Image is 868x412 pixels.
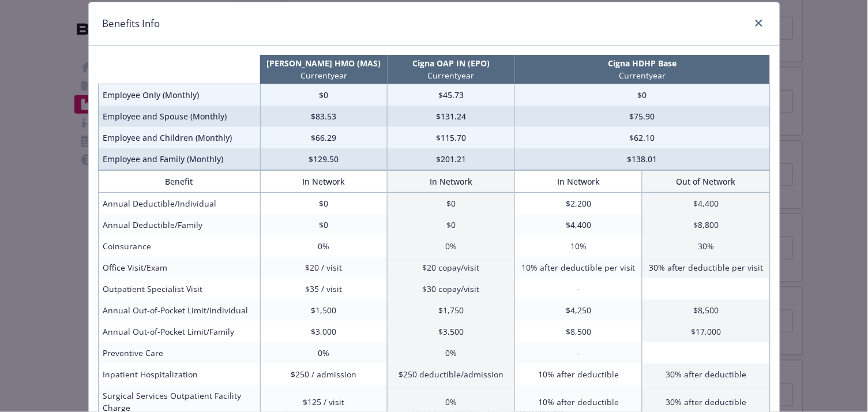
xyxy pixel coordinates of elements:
td: Employee and Family (Monthly) [98,148,260,170]
p: Current year [262,69,385,81]
td: $0 [388,214,515,235]
td: 30% [642,235,770,257]
td: $0 [260,214,388,235]
h1: Benefits Info [103,16,160,31]
td: 0% [388,235,515,257]
td: $8,500 [515,321,642,342]
td: Employee Only (Monthly) [98,84,260,106]
p: [PERSON_NAME] HMO (MAS) [262,57,385,69]
th: In Network [260,171,388,193]
td: - [515,278,642,299]
td: Annual Out-of-Pocket Limit/Individual [98,299,260,321]
td: $3,000 [260,321,388,342]
td: $1,750 [388,299,515,321]
th: In Network [515,171,642,193]
td: 10% after deductible per visit [515,257,642,278]
td: - [515,342,642,364]
td: Annual Deductible/Individual [98,193,260,215]
th: intentionally left blank [98,55,260,84]
td: $1,500 [260,299,388,321]
td: $8,500 [642,299,770,321]
td: $35 / visit [260,278,388,299]
td: $17,000 [642,321,770,342]
td: $0 [260,84,388,106]
td: $66.29 [260,127,388,148]
th: In Network [388,171,515,193]
td: $4,400 [642,193,770,215]
td: Office Visit/Exam [98,257,260,278]
td: 0% [388,342,515,364]
td: $250 / admission [260,364,388,385]
td: $62.10 [515,127,770,148]
td: $2,200 [515,193,642,215]
p: Current year [517,69,768,81]
td: $8,800 [642,214,770,235]
td: Preventive Care [98,342,260,364]
td: Annual Deductible/Family [98,214,260,235]
td: 0% [260,235,388,257]
td: Outpatient Specialist Visit [98,278,260,299]
td: Employee and Children (Monthly) [98,127,260,148]
td: $20 / visit [260,257,388,278]
td: 10% [515,235,642,257]
th: Out of Network [642,171,770,193]
td: 10% after deductible [515,364,642,385]
td: $129.50 [260,148,388,170]
th: Benefit [98,171,260,193]
p: Cigna HDHP Base [517,57,768,69]
td: $0 [515,84,770,106]
p: Cigna OAP IN (EPO) [390,57,513,69]
td: $0 [388,193,515,215]
td: 30% after deductible [642,364,770,385]
td: 30% after deductible per visit [642,257,770,278]
td: $45.73 [388,84,515,106]
td: $4,400 [515,214,642,235]
td: $4,250 [515,299,642,321]
p: Current year [390,69,513,81]
td: Coinsurance [98,235,260,257]
td: $131.24 [388,106,515,127]
td: $115.70 [388,127,515,148]
td: $30 copay/visit [388,278,515,299]
td: $250 deductible/admission [388,364,515,385]
td: $20 copay/visit [388,257,515,278]
a: close [752,16,766,30]
td: $83.53 [260,106,388,127]
td: $75.90 [515,106,770,127]
td: Employee and Spouse (Monthly) [98,106,260,127]
td: $0 [260,193,388,215]
td: $3,500 [388,321,515,342]
td: Inpatient Hospitalization [98,364,260,385]
td: $201.21 [388,148,515,170]
td: Annual Out-of-Pocket Limit/Family [98,321,260,342]
td: 0% [260,342,388,364]
td: $138.01 [515,148,770,170]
